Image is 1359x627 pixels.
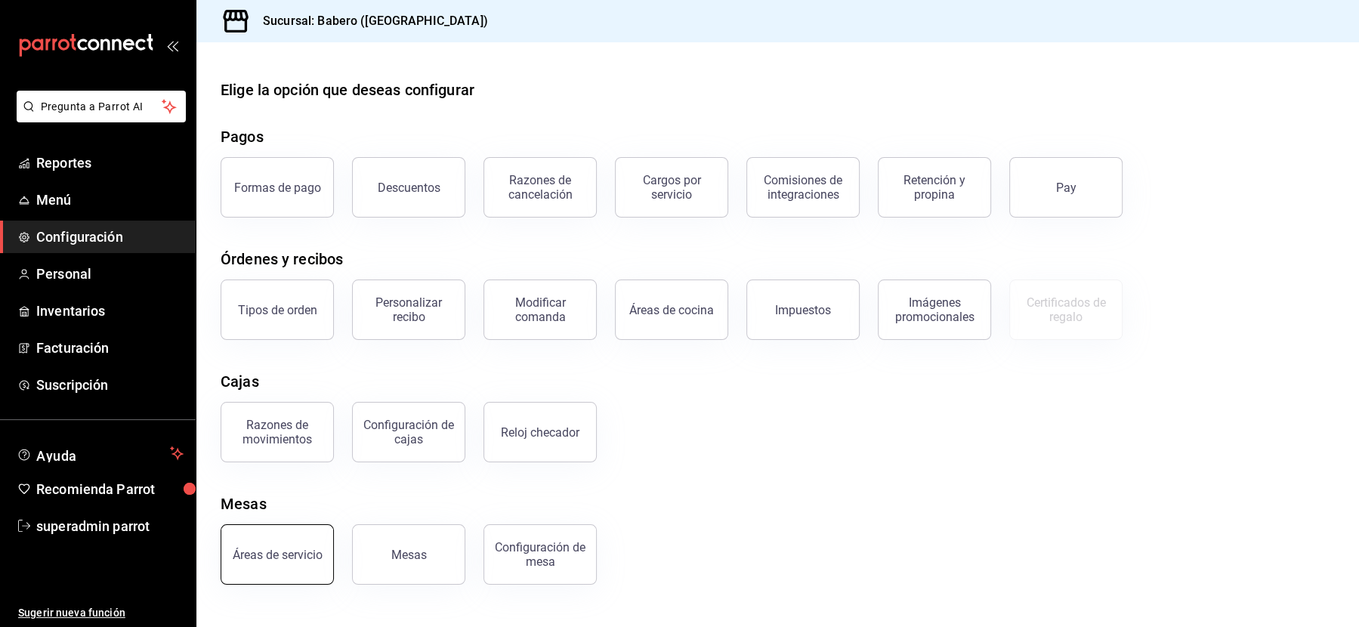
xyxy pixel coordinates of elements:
[493,540,587,569] div: Configuración de mesa
[221,248,343,270] div: Órdenes y recibos
[36,264,184,284] span: Personal
[888,295,981,324] div: Imágenes promocionales
[221,79,474,101] div: Elige la opción que deseas configurar
[352,524,465,585] button: Mesas
[352,280,465,340] button: Personalizar recibo
[221,280,334,340] button: Tipos de orden
[36,301,184,321] span: Inventarios
[493,173,587,202] div: Razones de cancelación
[1056,181,1076,195] div: Pay
[36,227,184,247] span: Configuración
[36,516,184,536] span: superadmin parrot
[36,444,164,462] span: Ayuda
[36,153,184,173] span: Reportes
[166,39,178,51] button: open_drawer_menu
[221,493,267,515] div: Mesas
[878,280,991,340] button: Imágenes promocionales
[36,338,184,358] span: Facturación
[1009,280,1123,340] button: Certificados de regalo
[352,157,465,218] button: Descuentos
[625,173,718,202] div: Cargos por servicio
[238,303,317,317] div: Tipos de orden
[378,181,440,195] div: Descuentos
[1019,295,1113,324] div: Certificados de regalo
[615,280,728,340] button: Áreas de cocina
[221,157,334,218] button: Formas de pago
[1009,157,1123,218] button: Pay
[362,295,456,324] div: Personalizar recibo
[221,370,259,393] div: Cajas
[18,605,184,621] span: Sugerir nueva función
[483,524,597,585] button: Configuración de mesa
[746,280,860,340] button: Impuestos
[493,295,587,324] div: Modificar comanda
[41,99,162,115] span: Pregunta a Parrot AI
[501,425,579,440] div: Reloj checador
[230,418,324,446] div: Razones de movimientos
[251,12,488,30] h3: Sucursal: Babero ([GEOGRAPHIC_DATA])
[362,418,456,446] div: Configuración de cajas
[36,190,184,210] span: Menú
[629,303,714,317] div: Áreas de cocina
[483,157,597,218] button: Razones de cancelación
[17,91,186,122] button: Pregunta a Parrot AI
[775,303,831,317] div: Impuestos
[391,548,427,562] div: Mesas
[746,157,860,218] button: Comisiones de integraciones
[11,110,186,125] a: Pregunta a Parrot AI
[483,280,597,340] button: Modificar comanda
[483,402,597,462] button: Reloj checador
[233,548,323,562] div: Áreas de servicio
[756,173,850,202] div: Comisiones de integraciones
[352,402,465,462] button: Configuración de cajas
[615,157,728,218] button: Cargos por servicio
[221,125,264,148] div: Pagos
[221,402,334,462] button: Razones de movimientos
[36,375,184,395] span: Suscripción
[878,157,991,218] button: Retención y propina
[234,181,321,195] div: Formas de pago
[221,524,334,585] button: Áreas de servicio
[36,479,184,499] span: Recomienda Parrot
[888,173,981,202] div: Retención y propina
